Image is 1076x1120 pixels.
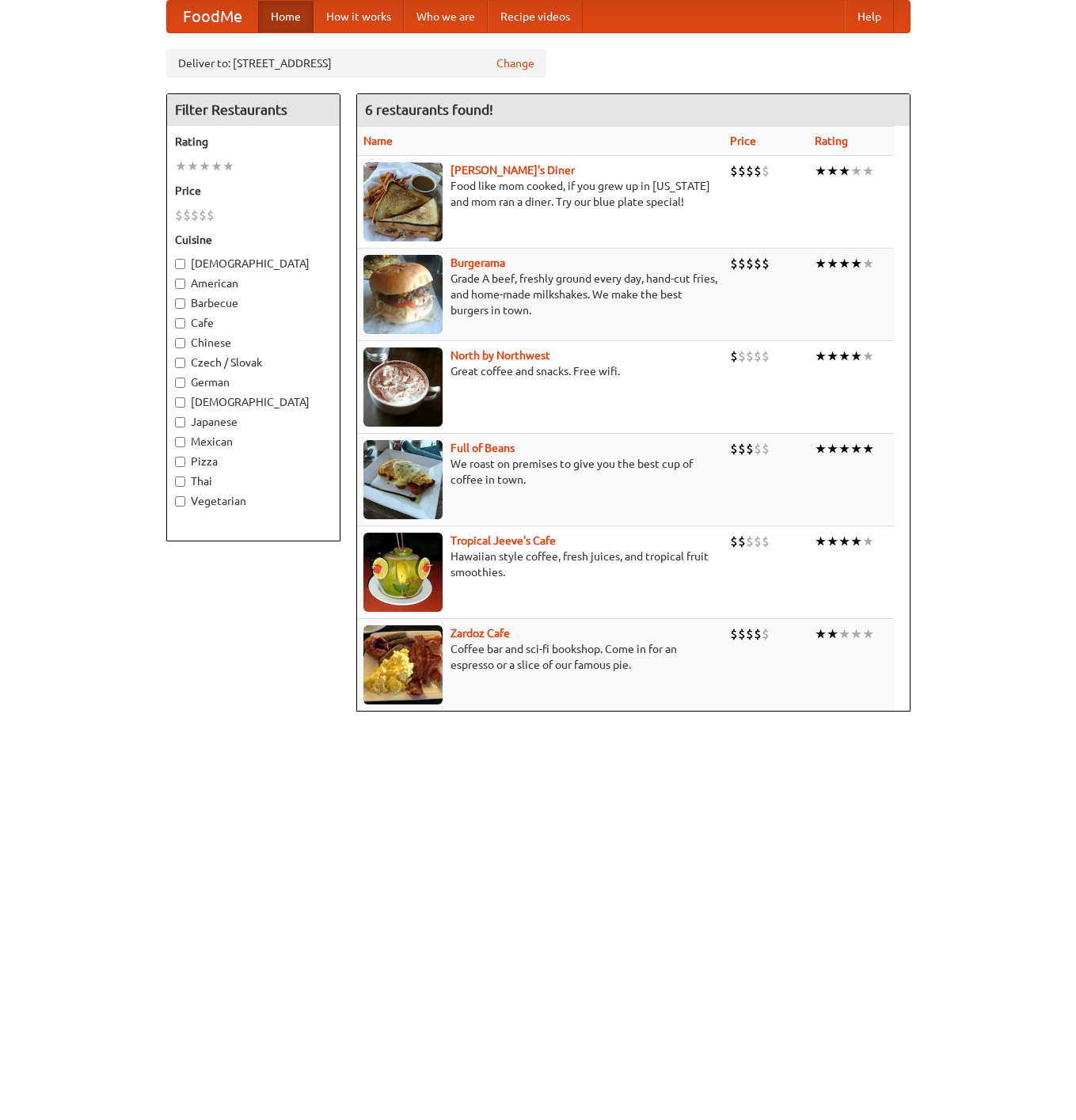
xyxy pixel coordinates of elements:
[754,533,762,550] li: $
[838,162,850,180] li: ★
[175,295,332,311] label: Barbecue
[754,440,762,457] li: $
[199,207,207,224] li: $
[451,442,515,454] a: Full of Beans
[258,1,314,32] a: Home
[746,162,754,180] li: $
[175,279,185,289] input: American
[862,533,874,550] li: ★
[862,625,874,643] li: ★
[827,162,838,180] li: ★
[730,255,738,272] li: $
[738,347,746,365] li: $
[365,102,493,117] ng-pluralize: 6 restaurants found!
[166,49,546,78] div: Deliver to: [STREET_ADDRESS]
[175,207,183,224] li: $
[746,533,754,550] li: $
[175,335,332,351] label: Chinese
[746,625,754,643] li: $
[175,232,332,248] h5: Cuisine
[815,625,827,643] li: ★
[175,298,185,309] input: Barbecue
[862,255,874,272] li: ★
[191,207,199,224] li: $
[175,358,185,368] input: Czech / Slovak
[730,135,756,147] a: Price
[827,440,838,457] li: ★
[762,162,770,180] li: $
[746,347,754,365] li: $
[738,533,746,550] li: $
[211,158,222,175] li: ★
[827,625,838,643] li: ★
[827,255,838,272] li: ★
[167,1,258,32] a: FoodMe
[363,363,717,379] p: Great coffee and snacks. Free wifi.
[451,349,550,362] a: North by Northwest
[175,158,187,175] li: ★
[738,625,746,643] li: $
[451,256,505,269] b: Burgerama
[167,94,340,126] h4: Filter Restaurants
[746,255,754,272] li: $
[175,275,332,291] label: American
[175,417,185,427] input: Japanese
[175,394,332,410] label: [DEMOGRAPHIC_DATA]
[762,440,770,457] li: $
[314,1,404,32] a: How it works
[730,625,738,643] li: $
[451,164,575,177] a: [PERSON_NAME]'s Diner
[175,476,185,487] input: Thai
[199,158,211,175] li: ★
[850,533,862,550] li: ★
[815,533,827,550] li: ★
[175,315,332,331] label: Cafe
[738,440,746,457] li: $
[451,627,510,640] b: Zardoz Cafe
[451,534,556,547] a: Tropical Jeeve's Cafe
[762,533,770,550] li: $
[762,625,770,643] li: $
[175,414,332,430] label: Japanese
[175,183,332,199] h5: Price
[827,347,838,365] li: ★
[187,158,199,175] li: ★
[175,318,185,328] input: Cafe
[175,434,332,450] label: Mexican
[175,493,332,509] label: Vegetarian
[175,134,332,150] h5: Rating
[738,162,746,180] li: $
[754,347,762,365] li: $
[363,162,443,241] img: sallys.jpg
[850,347,862,365] li: ★
[363,625,443,704] img: zardoz.jpg
[488,1,583,32] a: Recipe videos
[404,1,488,32] a: Who we are
[845,1,894,32] a: Help
[363,440,443,519] img: beans.jpg
[838,625,850,643] li: ★
[838,347,850,365] li: ★
[762,347,770,365] li: $
[754,162,762,180] li: $
[175,256,332,271] label: [DEMOGRAPHIC_DATA]
[363,178,717,210] p: Food like mom cooked, if you grew up in [US_STATE] and mom ran a diner. Try our blue plate special!
[850,625,862,643] li: ★
[838,533,850,550] li: ★
[175,437,185,447] input: Mexican
[815,162,827,180] li: ★
[175,397,185,408] input: [DEMOGRAPHIC_DATA]
[222,158,234,175] li: ★
[838,255,850,272] li: ★
[496,55,534,71] a: Change
[730,162,738,180] li: $
[363,135,393,147] a: Name
[175,473,332,489] label: Thai
[730,440,738,457] li: $
[175,355,332,370] label: Czech / Slovak
[862,440,874,457] li: ★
